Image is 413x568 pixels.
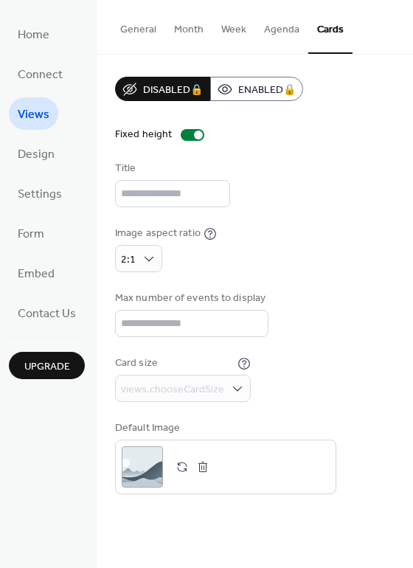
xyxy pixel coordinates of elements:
[24,359,70,375] span: Upgrade
[18,183,62,207] span: Settings
[18,143,55,167] span: Design
[122,446,163,488] div: ;
[18,24,49,47] span: Home
[121,250,136,270] span: 2:1
[9,18,58,50] a: Home
[18,63,63,87] span: Connect
[9,97,58,130] a: Views
[9,352,85,379] button: Upgrade
[9,137,63,170] a: Design
[9,177,71,209] a: Settings
[9,257,63,289] a: Embed
[18,103,49,127] span: Views
[115,420,333,436] div: Default Image
[115,291,265,306] div: Max number of events to display
[115,356,235,371] div: Card size
[18,263,55,286] span: Embed
[115,226,201,241] div: Image aspect ratio
[9,297,85,329] a: Contact Us
[18,302,76,326] span: Contact Us
[115,161,227,176] div: Title
[9,217,53,249] a: Form
[115,127,172,142] div: Fixed height
[9,58,72,90] a: Connect
[18,223,44,246] span: Form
